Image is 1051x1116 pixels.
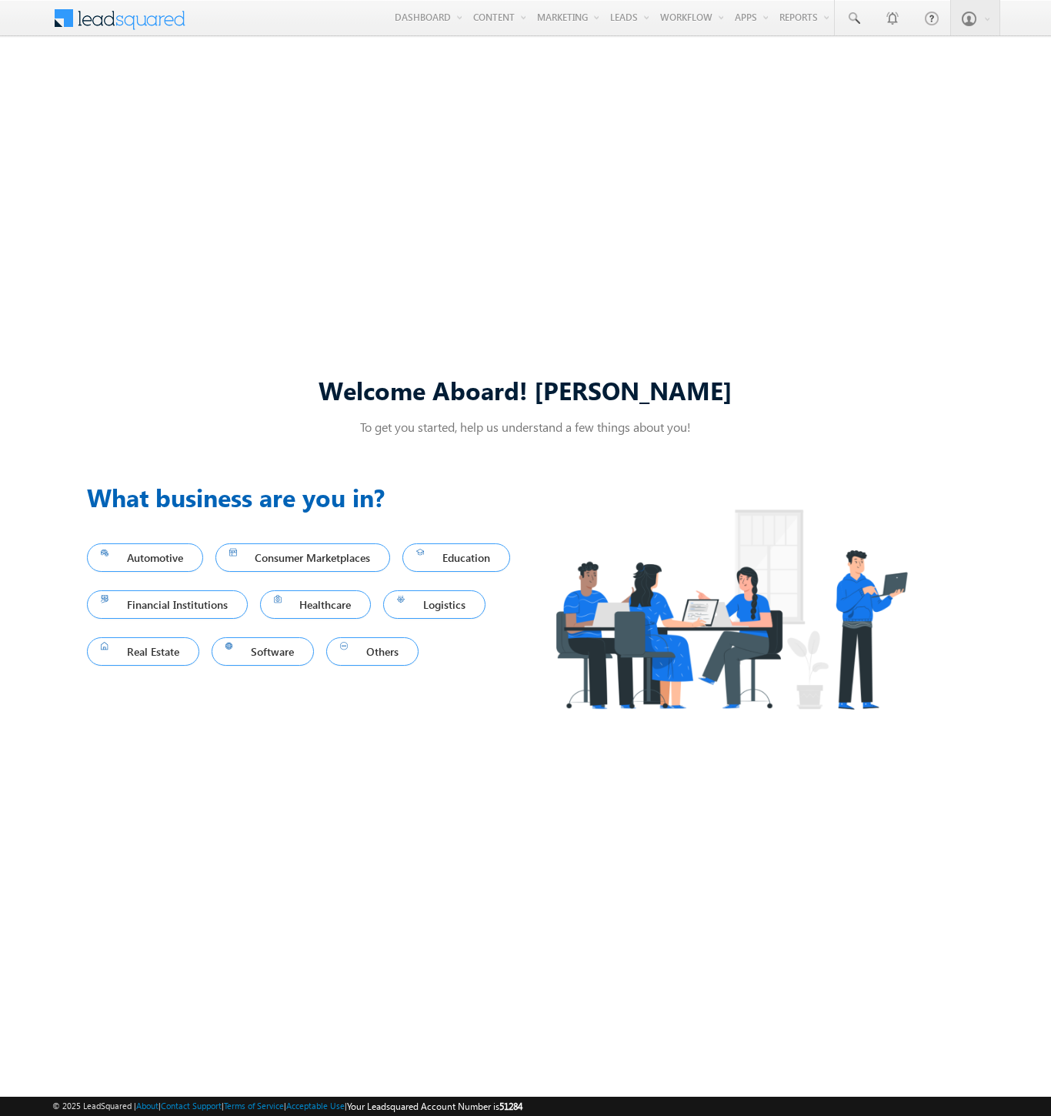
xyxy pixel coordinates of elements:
a: About [136,1101,158,1111]
span: Financial Institutions [101,594,234,615]
span: Your Leadsquared Account Number is [347,1101,522,1112]
span: Education [416,547,496,568]
img: Industry.png [525,479,936,740]
span: 51284 [499,1101,522,1112]
span: Healthcare [274,594,358,615]
a: Contact Support [161,1101,222,1111]
div: Welcome Aboard! [PERSON_NAME] [87,373,964,406]
span: © 2025 LeadSquared | | | | | [52,1099,522,1114]
a: Acceptable Use [286,1101,345,1111]
a: Terms of Service [224,1101,284,1111]
p: To get you started, help us understand a few things about you! [87,419,964,435]
span: Real Estate [101,641,185,662]
span: Consumer Marketplaces [229,547,377,568]
h3: What business are you in? [87,479,525,516]
span: Automotive [101,547,189,568]
span: Logistics [397,594,472,615]
span: Software [225,641,301,662]
span: Others [340,641,405,662]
